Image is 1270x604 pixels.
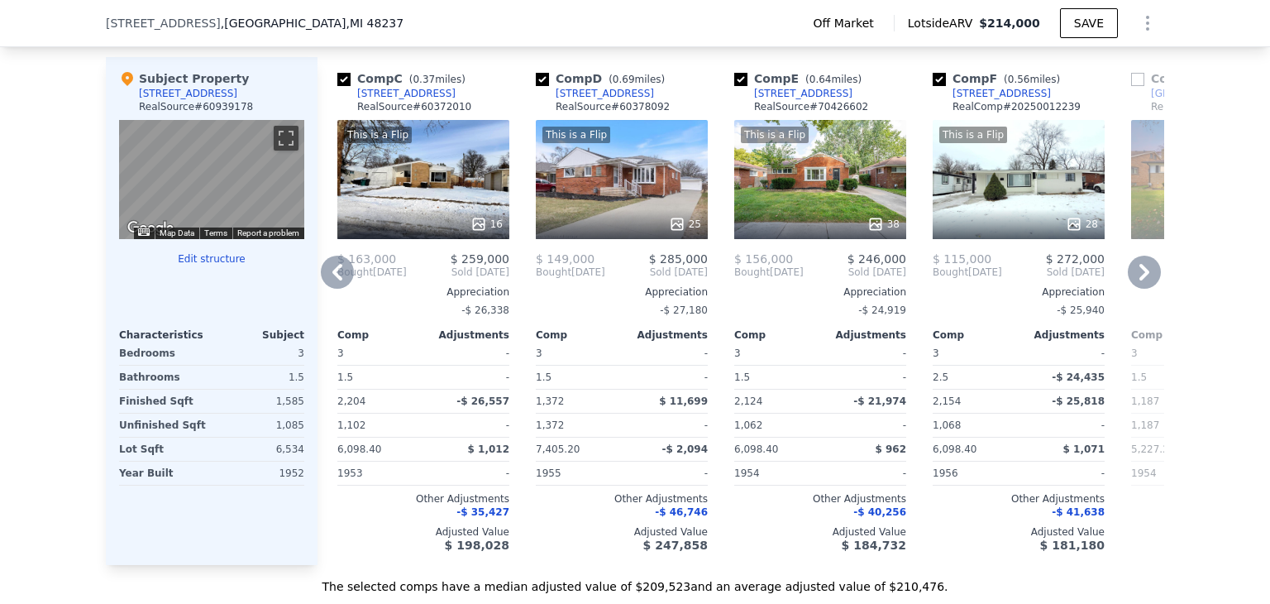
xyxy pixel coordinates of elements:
div: Comp F [933,70,1067,87]
span: Sold [DATE] [407,266,509,279]
span: 1,372 [536,395,564,407]
span: Sold [DATE] [605,266,708,279]
a: [STREET_ADDRESS] [734,87,852,100]
div: 1,585 [215,390,304,413]
div: Comp C [337,70,472,87]
div: 6,534 [215,438,304,461]
div: Lot Sqft [119,438,208,461]
div: Appreciation [536,285,708,299]
div: This is a Flip [741,127,809,143]
span: -$ 24,435 [1052,372,1105,383]
span: -$ 2,094 [662,443,708,455]
a: Report a problem [237,228,299,237]
div: - [427,366,509,389]
div: [DATE] [536,266,605,279]
span: -$ 35,427 [456,506,509,518]
span: -$ 41,638 [1052,506,1105,518]
div: 1.5 [734,366,817,389]
span: 1,068 [933,419,961,431]
div: 1.5 [337,366,420,389]
span: -$ 26,338 [461,304,509,316]
span: -$ 40,256 [853,506,906,518]
span: Sold [DATE] [1002,266,1105,279]
span: $ 11,699 [659,395,708,407]
a: [STREET_ADDRESS] [337,87,456,100]
span: Off Market [814,15,881,31]
span: $ 115,000 [933,252,991,266]
span: $ 198,028 [445,539,509,552]
button: Edit structure [119,252,304,266]
div: Unfinished Sqft [119,414,208,437]
span: 2,124 [734,395,762,407]
span: 2,204 [337,395,365,407]
div: Comp [933,328,1019,342]
div: - [824,342,906,365]
div: RealSource # 60939178 [139,100,253,113]
div: Bedrooms [119,342,208,365]
span: $ 285,000 [649,252,708,266]
span: $ 184,732 [842,539,906,552]
span: Bought [933,266,968,279]
span: 1,372 [536,419,564,431]
div: Other Adjustments [734,492,906,506]
span: 3 [337,348,344,359]
div: [STREET_ADDRESS] [357,87,456,100]
div: [DATE] [337,266,407,279]
div: Comp [734,328,820,342]
button: Toggle fullscreen view [274,126,298,151]
span: 0.69 [613,74,635,85]
div: 1956 [933,462,1015,485]
div: 1.5 [215,366,304,389]
div: 2.5 [933,366,1015,389]
div: Adjustments [423,328,509,342]
button: SAVE [1060,8,1118,38]
span: -$ 25,940 [1057,304,1105,316]
div: - [625,414,708,437]
div: 16 [470,216,503,232]
div: Other Adjustments [536,492,708,506]
div: Comp D [536,70,671,87]
div: - [427,462,509,485]
div: Characteristics [119,328,212,342]
span: $ 163,000 [337,252,396,266]
span: , [GEOGRAPHIC_DATA] [221,15,403,31]
div: Appreciation [734,285,906,299]
a: Open this area in Google Maps (opens a new window) [123,218,178,239]
div: [DATE] [734,266,804,279]
div: 3 [215,342,304,365]
div: Comp E [734,70,868,87]
div: Adjustments [1019,328,1105,342]
span: 6,098.40 [734,443,778,455]
div: [STREET_ADDRESS] [139,87,237,100]
div: RealSource # 60378092 [556,100,670,113]
span: Lotside ARV [908,15,979,31]
div: Adjusted Value [536,525,708,539]
div: 1955 [536,462,618,485]
span: , MI 48237 [346,17,403,30]
span: 1,062 [734,419,762,431]
span: ( miles) [403,74,472,85]
div: 1,085 [215,414,304,437]
div: - [824,414,906,437]
span: $ 962 [875,443,906,455]
div: Finished Sqft [119,390,208,413]
div: Other Adjustments [337,492,509,506]
div: Comp [536,328,622,342]
span: -$ 46,746 [655,506,708,518]
a: [STREET_ADDRESS] [933,87,1051,100]
span: Bought [536,266,571,279]
div: 1954 [734,462,817,485]
div: 25 [669,216,701,232]
div: 1.5 [1131,366,1214,389]
span: Bought [734,266,770,279]
div: Appreciation [933,285,1105,299]
span: $ 259,000 [451,252,509,266]
span: ( miles) [799,74,868,85]
div: Map [119,120,304,239]
div: 28 [1066,216,1098,232]
span: ( miles) [997,74,1067,85]
div: [DATE] [933,266,1002,279]
div: [STREET_ADDRESS] [556,87,654,100]
span: Bought [337,266,373,279]
div: RealSource # 60372010 [357,100,471,113]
